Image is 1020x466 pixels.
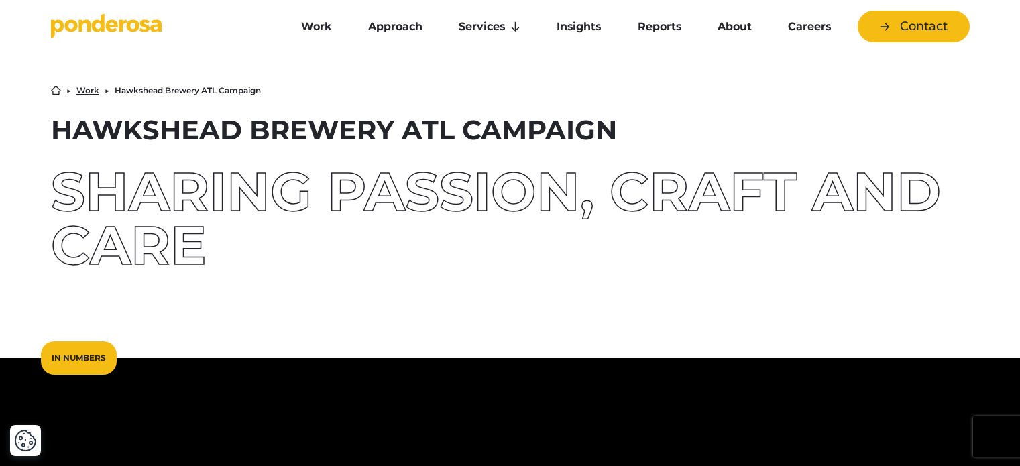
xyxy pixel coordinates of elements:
a: Work [76,86,99,95]
h1: Hawkshead Brewery ATL Campaign [51,117,970,143]
a: Careers [773,13,846,41]
a: Approach [353,13,438,41]
div: In Numbers [41,341,117,375]
li: Hawkshead Brewery ATL Campaign [115,86,261,95]
img: Revisit consent button [14,429,37,452]
a: Insights [541,13,616,41]
li: ▶︎ [66,86,71,95]
a: Services [443,13,536,41]
a: Contact [858,11,970,42]
a: Home [51,85,61,95]
a: Work [286,13,347,41]
button: Cookie Settings [14,429,37,452]
li: ▶︎ [105,86,109,95]
div: Sharing passion, craft and care [51,165,970,272]
a: About [702,13,767,41]
a: Go to homepage [51,13,266,40]
a: Reports [622,13,697,41]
